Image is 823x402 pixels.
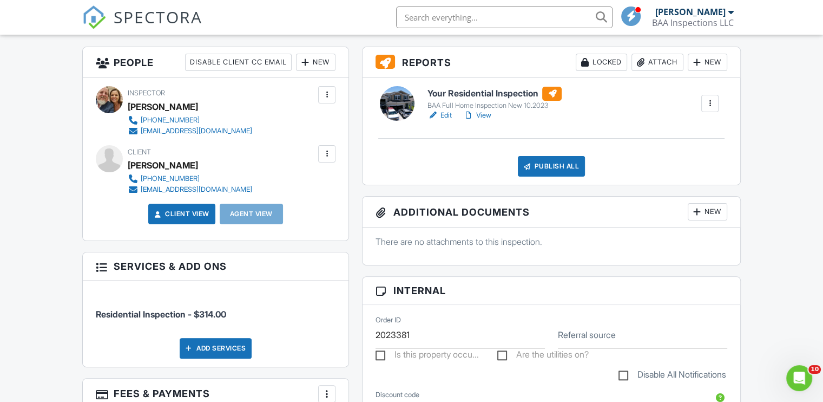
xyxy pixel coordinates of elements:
[128,173,252,184] a: [PHONE_NUMBER]
[688,203,727,221] div: New
[128,157,198,173] div: [PERSON_NAME]
[363,47,740,78] h3: Reports
[296,54,335,71] div: New
[180,338,252,359] div: Add Services
[558,329,616,341] label: Referral source
[96,289,335,329] li: Service: Residential Inspection
[427,87,562,111] a: Your Residential Inspection BAA Full Home Inspection New 10.2023
[618,369,726,383] label: Disable All Notifications
[96,309,226,320] span: Residential Inspection - $314.00
[128,126,252,137] a: [EMAIL_ADDRESS][DOMAIN_NAME]
[82,5,106,29] img: The Best Home Inspection Software - Spectora
[376,315,401,325] label: Order ID
[141,174,200,183] div: [PHONE_NUMBER]
[631,54,683,71] div: Attach
[652,17,734,28] div: BAA Inspections LLC
[83,252,348,281] h3: Services & Add ons
[786,365,812,391] iframe: Intercom live chat
[655,7,726,17] div: [PERSON_NAME]
[152,209,209,219] a: Client View
[396,7,613,28] input: Search everything...
[363,197,740,228] h3: Additional Documents
[128,148,151,156] span: Client
[463,110,491,121] a: View
[128,89,165,97] span: Inspector
[114,5,202,28] span: SPECTORA
[185,54,292,71] div: Disable Client CC Email
[376,236,727,248] p: There are no attachments to this inspection.
[128,115,252,126] a: [PHONE_NUMBER]
[688,54,727,71] div: New
[376,390,419,400] label: Discount code
[83,47,348,78] h3: People
[82,15,202,37] a: SPECTORA
[363,277,740,305] h3: Internal
[576,54,627,71] div: Locked
[808,365,821,374] span: 10
[497,349,589,363] label: Are the utilities on?
[141,185,252,194] div: [EMAIL_ADDRESS][DOMAIN_NAME]
[141,127,252,135] div: [EMAIL_ADDRESS][DOMAIN_NAME]
[128,99,198,115] div: [PERSON_NAME]
[427,110,452,121] a: Edit
[128,184,252,195] a: [EMAIL_ADDRESS][DOMAIN_NAME]
[427,87,562,101] h6: Your Residential Inspection
[427,101,562,110] div: BAA Full Home Inspection New 10.2023
[141,116,200,125] div: [PHONE_NUMBER]
[376,349,479,363] label: Is this property occupied?
[518,156,585,177] div: Publish All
